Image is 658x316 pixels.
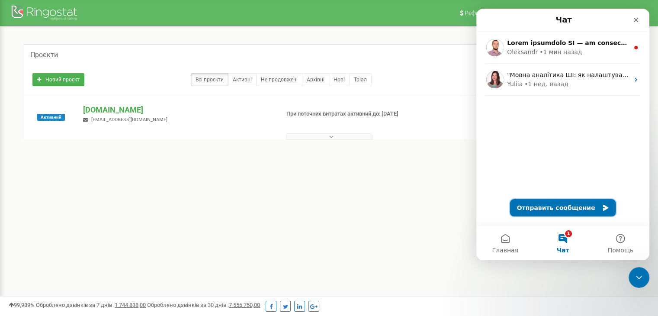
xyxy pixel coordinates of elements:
iframe: Intercom live chat [476,9,649,260]
span: 99,989% [9,302,35,308]
h5: Проєкти [30,51,58,59]
a: Архівні [302,73,329,86]
span: [EMAIL_ADDRESS][DOMAIN_NAME] [91,117,167,123]
span: Реферальна програма [465,10,529,16]
a: Всі проєкти [191,73,228,86]
a: Не продовжені [256,73,302,86]
p: [DOMAIN_NAME] [83,104,272,116]
a: Новий проєкт [32,73,84,86]
p: При поточних витратах активний до: [DATE] [286,110,425,118]
iframe: Intercom live chat [629,267,649,288]
span: Оброблено дзвінків за 7 днів : [36,302,146,308]
u: 7 556 750,00 [229,302,260,308]
a: Тріал [349,73,372,86]
a: Активні [228,73,257,86]
span: Оброблено дзвінків за 30 днів : [147,302,260,308]
a: Нові [329,73,350,86]
u: 1 744 838,00 [115,302,146,308]
span: Активний [37,114,65,121]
